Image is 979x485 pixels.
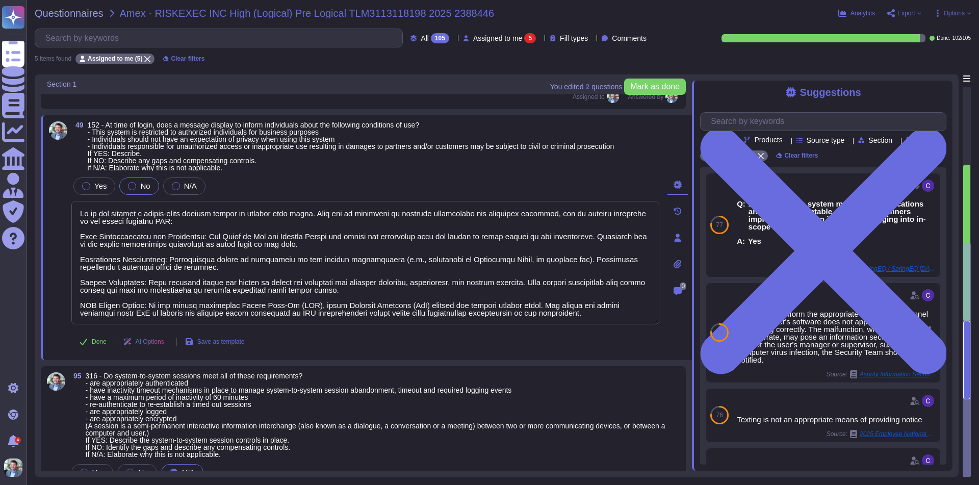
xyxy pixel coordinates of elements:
[560,35,588,42] span: Fill types
[92,468,105,477] span: Yes
[706,113,946,131] input: Search by keywords
[71,121,84,129] span: 49
[71,201,659,324] textarea: Lo ip dol sitamet c adipis-elits doeiusm tempor in utlabor etdo magna. Aliq eni ad minimveni qu n...
[47,372,65,391] img: user
[680,283,686,290] span: 0
[922,180,934,192] img: user
[15,437,21,443] div: 4
[69,372,82,379] span: 95
[585,83,589,90] b: 2
[922,454,934,467] img: user
[716,329,723,336] span: 76
[431,33,449,43] div: 105
[138,468,148,477] span: No
[716,222,723,228] span: 77
[624,79,686,95] button: Mark as done
[71,331,115,352] button: Done
[944,10,965,16] span: Options
[897,10,915,16] span: Export
[136,339,164,345] span: AI Options
[922,395,934,407] img: user
[4,458,22,477] img: user
[171,56,204,62] span: Clear filters
[737,416,936,423] div: Texting is not an appropriate means of providing notice
[88,121,614,172] span: 152 - At time of login, does a message display to inform individuals about the following conditio...
[35,8,104,18] span: Questionnaires
[922,289,934,301] img: user
[86,372,665,458] span: 316 - Do system-to-system sessions meet all of these requirements? - are appropriately authentica...
[838,9,875,17] button: Analytics
[94,182,107,190] span: Yes
[35,56,71,62] div: 5 items found
[49,121,67,140] img: user
[473,35,523,42] span: Assigned to me
[860,431,936,437] span: 2025 Employee National Handbook and State Supplements.pdf
[851,10,875,16] span: Analytics
[937,36,950,41] span: Done:
[612,35,647,42] span: Comments
[630,83,680,91] span: Mark as done
[140,182,150,190] span: No
[2,456,30,479] button: user
[524,33,536,43] div: 5
[550,83,622,90] span: You edited question s
[197,339,245,345] span: Save as template
[182,468,195,477] span: N/A
[88,56,142,62] span: Assigned to me (5)
[40,29,402,47] input: Search by keywords
[47,81,76,88] span: Section 1
[952,36,971,41] span: 102 / 105
[184,182,197,190] span: N/A
[120,8,495,18] span: Amex - RISKEXEC INC High (Logical) Pre Logical TLM3113118198 2025 2388446
[92,339,107,345] span: Done
[628,94,663,100] span: Answered by
[716,412,723,418] span: 76
[421,35,429,42] span: All
[827,430,936,438] span: Source:
[177,331,253,352] button: Save as template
